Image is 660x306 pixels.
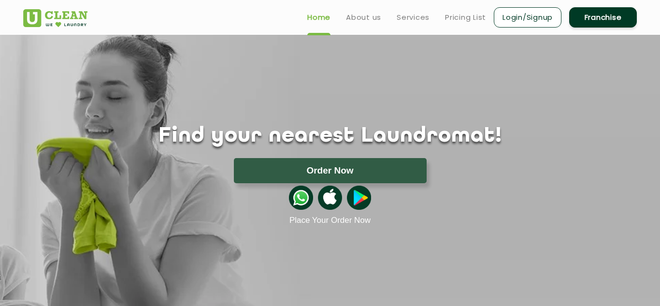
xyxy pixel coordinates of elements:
[494,7,561,28] a: Login/Signup
[318,186,342,210] img: apple-icon.png
[347,186,371,210] img: playstoreicon.png
[445,12,486,23] a: Pricing List
[234,158,427,183] button: Order Now
[397,12,430,23] a: Services
[16,124,644,148] h1: Find your nearest Laundromat!
[289,186,313,210] img: whatsappicon.png
[289,216,371,225] a: Place Your Order Now
[346,12,381,23] a: About us
[307,12,330,23] a: Home
[23,9,87,27] img: UClean Laundry and Dry Cleaning
[569,7,637,28] a: Franchise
